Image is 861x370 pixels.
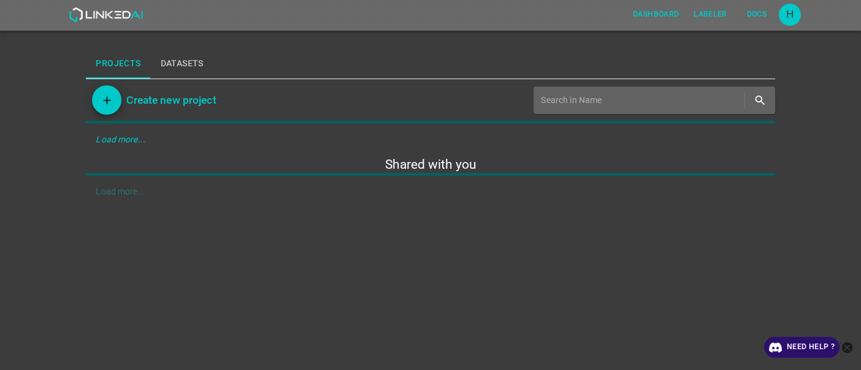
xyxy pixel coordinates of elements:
button: Labeler [689,4,732,25]
input: Search in Name [541,91,741,109]
button: Projects [86,49,150,79]
div: Load more... [86,128,775,151]
a: Create new project [121,91,216,109]
h5: Shared with you [86,156,775,173]
button: close-help [840,337,855,358]
a: Labeler [686,2,734,27]
button: Add [92,85,121,115]
em: Load more... [96,134,145,144]
button: Datasets [151,49,213,79]
button: search [748,88,773,113]
h6: Create new project [126,91,216,109]
a: Need Help ? [764,337,840,358]
div: H [779,4,801,26]
a: Dashboard [626,2,686,27]
button: Docs [737,4,776,25]
button: Open settings [779,4,801,26]
a: Docs [735,2,779,27]
button: Dashboard [628,4,684,25]
img: LinkedAI [69,7,143,22]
